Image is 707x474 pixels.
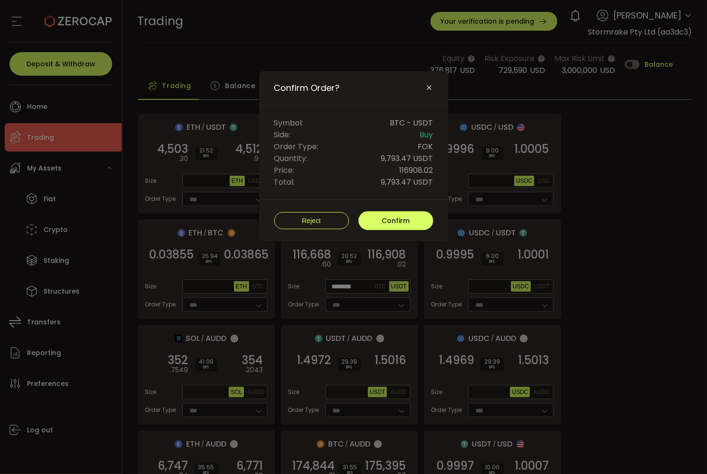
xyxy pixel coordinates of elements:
div: Confirm Order? [259,71,448,241]
span: Confirm [382,216,410,225]
span: Order Type: [274,141,319,152]
span: 9,793.47 USDT [381,152,433,164]
span: 9,793.47 USDT [381,176,433,188]
span: Symbol: [274,117,304,129]
span: BTC - USDT [390,117,433,129]
button: Reject [274,212,349,229]
span: 116908.02 [400,164,433,176]
span: Total: [274,176,295,188]
span: FOK [418,141,433,152]
span: Price: [274,164,295,176]
span: Buy [420,129,433,141]
iframe: Chat Widget [660,429,707,474]
button: Confirm [358,211,433,230]
span: Reject [302,217,321,224]
span: Side: [274,129,291,141]
span: Quantity: [274,152,308,164]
